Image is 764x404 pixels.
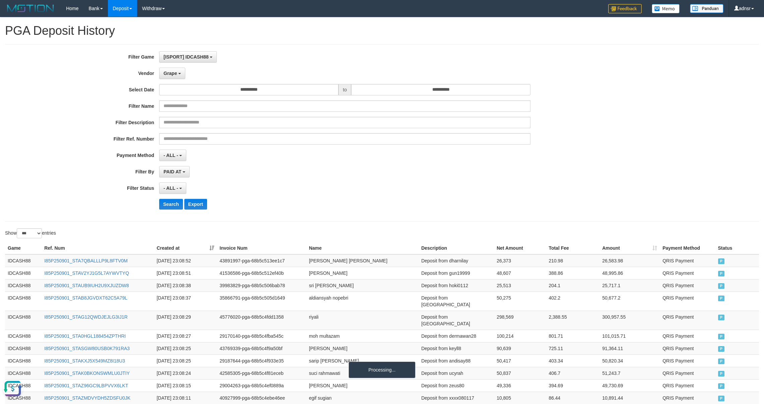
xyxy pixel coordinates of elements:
td: riyali [306,311,419,330]
a: I85P250901_STASGW80USB0K791RA3 [44,346,130,351]
td: IDCASH88 [5,330,42,342]
span: Grape [164,71,177,76]
th: Game [5,242,42,254]
a: I85P250901_STAZ96GC9LBPVVX6LKT [44,383,128,388]
td: 51,243.7 [599,367,660,379]
span: PAID [718,334,725,339]
button: - ALL - [159,182,186,194]
td: [DATE] 23:08:52 [154,254,217,267]
td: 40927999-pga-68b5c4ebe46ee [217,392,306,404]
td: 43891997-pga-68b5c513ee1c7 [217,254,306,267]
th: Net Amount [494,242,546,254]
td: Deposit from dermawan28 [419,330,494,342]
td: aldiansyah nopebri [306,292,419,311]
td: 50,677.2 [599,292,660,311]
img: Button%20Memo.svg [652,4,680,13]
a: I85P250901_STAK0BKONSWMLU0JTIY [44,371,130,376]
a: I85P250901_STA7QBALLLP9L8FTV0M [44,258,128,263]
td: IDCASH88 [5,311,42,330]
td: Deposit from zeus80 [419,379,494,392]
td: 49,730.69 [599,379,660,392]
span: PAID [718,296,725,301]
th: Name [306,242,419,254]
button: - ALL - [159,150,186,161]
td: 45776020-pga-68b5c4fdd1358 [217,311,306,330]
a: I85P250901_STAUB9IUH2U9XJUZDW8 [44,283,129,288]
td: 35866791-pga-68b5c505d1649 [217,292,306,311]
span: PAID [718,271,725,276]
th: Description [419,242,494,254]
td: 50,837 [494,367,546,379]
td: 49,336 [494,379,546,392]
span: PAID AT [164,169,181,174]
span: [ISPORT] IDCASH88 [164,54,209,60]
td: 50,820.34 [599,354,660,367]
td: 25,717.1 [599,279,660,292]
td: IDCASH88 [5,367,42,379]
button: Open LiveChat chat widget [3,3,23,23]
button: Grape [159,68,185,79]
td: Deposit from [GEOGRAPHIC_DATA] [419,292,494,311]
td: Deposit from xxxx080117 [419,392,494,404]
td: [PERSON_NAME] [306,342,419,354]
td: 50,417 [494,354,546,367]
td: Deposit from ucyrah [419,367,494,379]
button: Search [159,199,183,210]
td: QRIS Payment [660,392,715,404]
td: [DATE] 23:08:37 [154,292,217,311]
td: IDCASH88 [5,292,42,311]
img: panduan.png [690,4,723,13]
td: 725.11 [546,342,599,354]
select: Showentries [17,228,42,238]
td: 42585305-pga-68b5c4f81eceb [217,367,306,379]
td: IDCASH88 [5,267,42,279]
td: QRIS Payment [660,311,715,330]
th: Total Fee [546,242,599,254]
a: I85P250901_STAKXJ5X549MZ8I18U3 [44,358,125,363]
button: PAID AT [159,166,190,177]
span: PAID [718,258,725,264]
td: 406.7 [546,367,599,379]
td: Deposit from hoki0112 [419,279,494,292]
td: QRIS Payment [660,354,715,367]
td: Deposit from andisay88 [419,354,494,367]
td: IDCASH88 [5,279,42,292]
td: [DATE] 23:08:38 [154,279,217,292]
button: Export [184,199,207,210]
span: - ALL - [164,185,178,191]
td: QRIS Payment [660,330,715,342]
td: 394.69 [546,379,599,392]
td: 204.1 [546,279,599,292]
td: IDCASH88 [5,342,42,354]
td: [DATE] 23:08:25 [154,354,217,367]
td: Deposit from gun19999 [419,267,494,279]
td: 91,364.11 [599,342,660,354]
td: 10,891.44 [599,392,660,404]
td: [DATE] 23:08:25 [154,342,217,354]
td: 300,957.55 [599,311,660,330]
div: Processing... [348,361,416,378]
td: 25,513 [494,279,546,292]
img: MOTION_logo.png [5,3,56,13]
td: moh multazam [306,330,419,342]
td: QRIS Payment [660,279,715,292]
td: Deposit from keyll8 [419,342,494,354]
td: QRIS Payment [660,379,715,392]
td: 50,275 [494,292,546,311]
td: suci rahmawati [306,367,419,379]
td: 29187644-pga-68b5c4f933e35 [217,354,306,367]
td: Deposit from [GEOGRAPHIC_DATA] [419,311,494,330]
td: 2,388.55 [546,311,599,330]
a: I85P250901_STA0HGL188454ZPTHRI [44,333,126,339]
td: 90,639 [494,342,546,354]
span: PAID [718,283,725,289]
td: QRIS Payment [660,254,715,267]
span: PAID [718,358,725,364]
td: 100,214 [494,330,546,342]
a: I85P250901_STAB8JGVDXT62C5A79L [44,295,127,301]
td: 101,015.71 [599,330,660,342]
th: Invoice Num [217,242,306,254]
th: Ref. Num [42,242,154,254]
td: [DATE] 23:08:11 [154,392,217,404]
button: [ISPORT] IDCASH88 [159,51,217,63]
